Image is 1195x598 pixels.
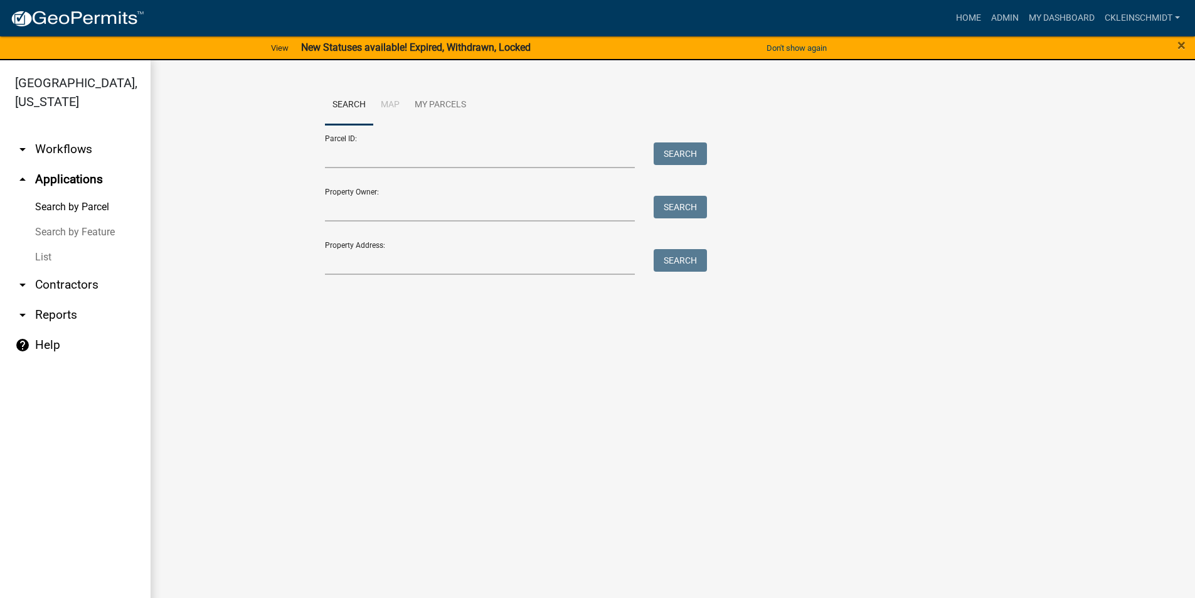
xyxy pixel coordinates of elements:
button: Search [654,196,707,218]
button: Search [654,142,707,165]
a: View [266,38,294,58]
button: Close [1177,38,1186,53]
button: Don't show again [762,38,832,58]
i: arrow_drop_up [15,172,30,187]
i: arrow_drop_down [15,307,30,323]
a: My Dashboard [1024,6,1100,30]
a: Home [951,6,986,30]
a: My Parcels [407,85,474,125]
button: Search [654,249,707,272]
a: Search [325,85,373,125]
a: ckleinschmidt [1100,6,1185,30]
strong: New Statuses available! Expired, Withdrawn, Locked [301,41,531,53]
i: arrow_drop_down [15,277,30,292]
span: × [1177,36,1186,54]
a: Admin [986,6,1024,30]
i: help [15,338,30,353]
i: arrow_drop_down [15,142,30,157]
